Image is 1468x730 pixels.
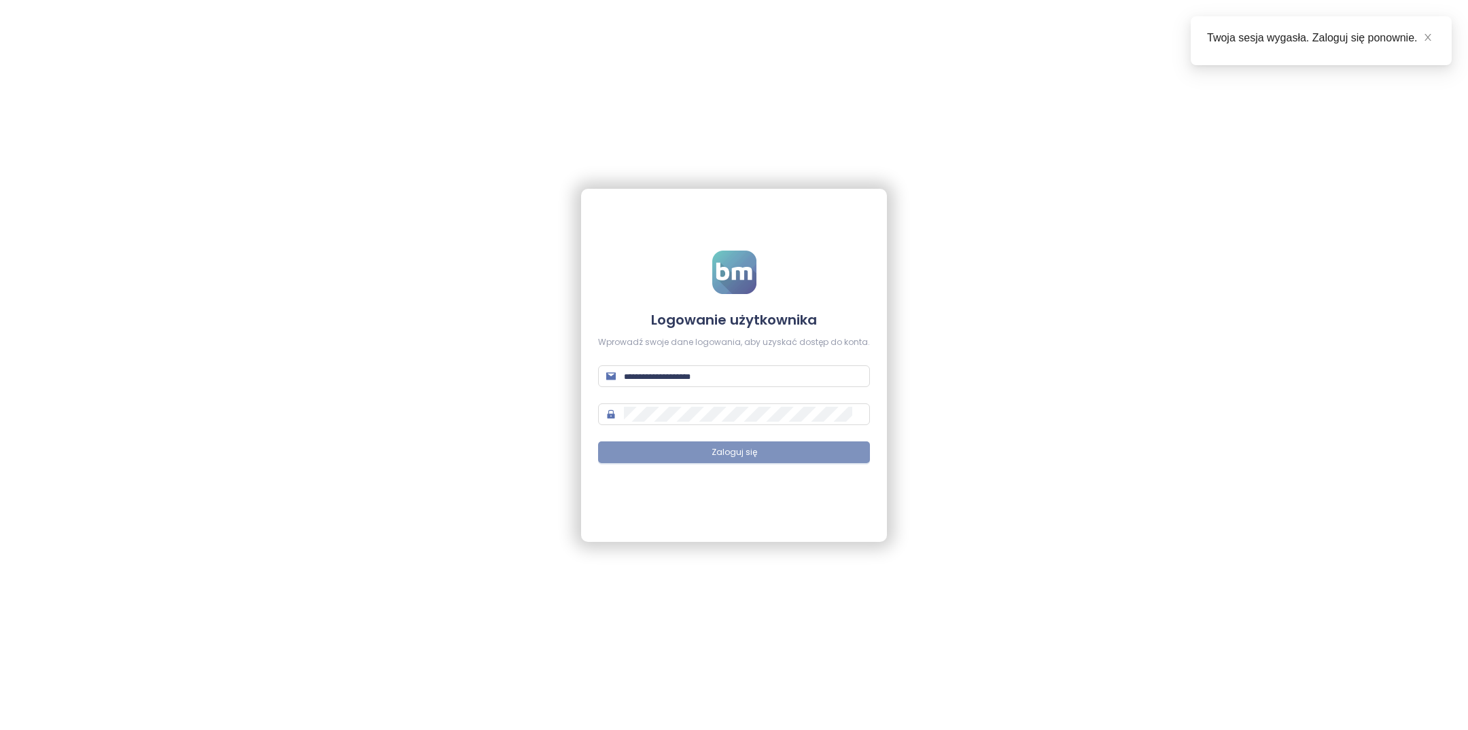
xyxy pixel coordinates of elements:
[598,310,870,329] h4: Logowanie użytkownika
[598,441,870,463] button: Zaloguj się
[712,446,757,459] span: Zaloguj się
[712,251,756,294] img: logo
[606,371,616,381] span: mail
[1423,33,1433,42] span: close
[598,336,870,349] div: Wprowadź swoje dane logowania, aby uzyskać dostęp do konta.
[606,409,616,419] span: lock
[1207,30,1435,46] div: Twoja sesja wygasła. Zaloguj się ponownie.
